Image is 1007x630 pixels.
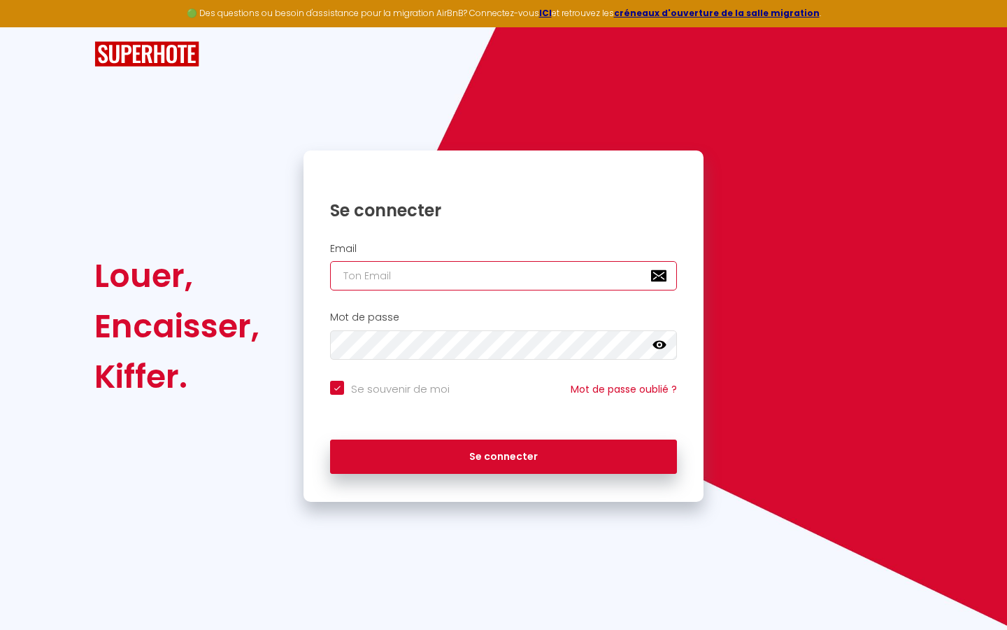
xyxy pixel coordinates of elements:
[330,199,677,221] h1: Se connecter
[330,261,677,290] input: Ton Email
[571,382,677,396] a: Mot de passe oublié ?
[94,251,259,301] div: Louer,
[330,243,677,255] h2: Email
[94,41,199,67] img: SuperHote logo
[94,301,259,351] div: Encaisser,
[94,351,259,402] div: Kiffer.
[11,6,53,48] button: Ouvrir le widget de chat LiveChat
[330,311,677,323] h2: Mot de passe
[330,440,677,475] button: Se connecter
[539,7,552,19] a: ICI
[614,7,820,19] a: créneaux d'ouverture de la salle migration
